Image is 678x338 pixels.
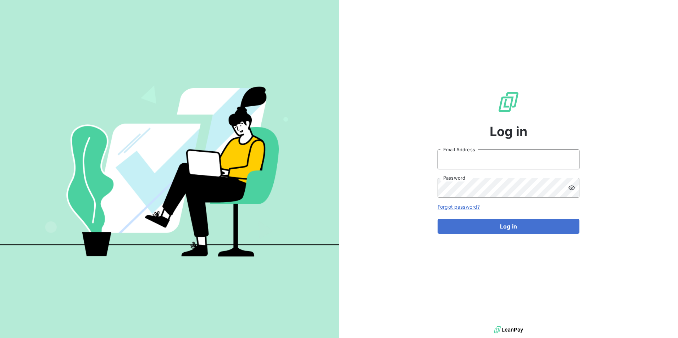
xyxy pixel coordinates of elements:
img: logo [494,325,523,335]
button: Log in [438,219,579,234]
input: placeholder [438,150,579,169]
a: Forgot password? [438,204,480,210]
span: Log in [490,122,528,141]
img: LeanPay Logo [497,91,520,113]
